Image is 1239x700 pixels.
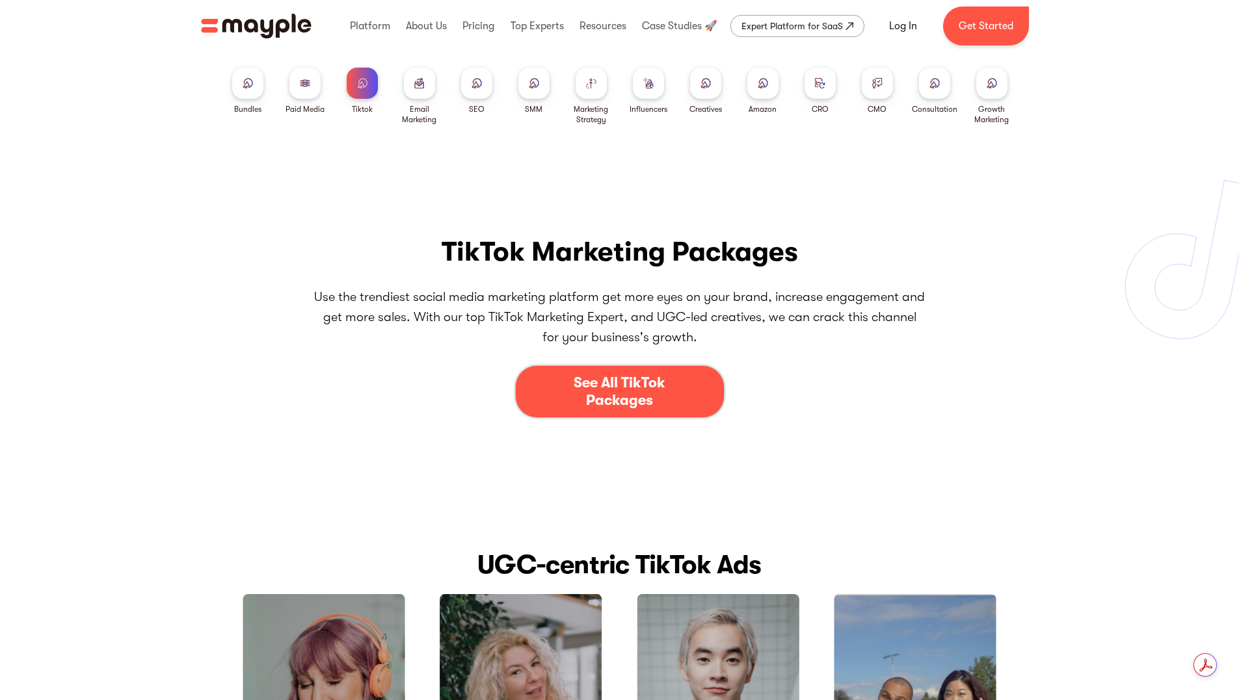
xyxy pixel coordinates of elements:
h1: TikTok Marketing Packages [442,235,798,268]
div: About Us [403,5,450,47]
div: Top Experts [507,5,567,47]
a: Email Marketing [396,68,443,125]
div: Consultation [912,104,957,114]
div: Paid Media [286,104,325,114]
div: Influencers [630,104,667,114]
h2: UGC-centric TikTok Ads [201,547,1039,583]
a: Expert Platform for SaaS [730,15,864,37]
div: Expert Platform for SaaS [741,18,843,34]
div: See All TikTok Packages [555,374,684,409]
div: SMM [525,104,542,114]
div: Pricing [459,5,498,47]
a: Bundles [232,68,263,114]
div: SEO [469,104,485,114]
div: Platform [347,5,393,47]
div: Resources [576,5,630,47]
div: Amazon [749,104,777,114]
div: Growth Marketing [968,104,1015,125]
a: Tiktok [347,68,378,114]
a: Consultation [912,68,957,114]
div: Bundles [234,104,261,114]
a: CMO [862,68,893,114]
a: Paid Media [286,68,325,114]
div: Email Marketing [396,104,443,125]
a: home [201,14,312,38]
a: Amazon [747,68,779,114]
a: Get Started [943,6,1029,45]
a: Influencers [630,68,667,114]
div: Creatives [689,104,722,114]
p: Use the trendiest social media marketing platform get more eyes on your brand, increase engagemen... [314,287,926,348]
a: Marketing Strategy [568,68,615,125]
a: Creatives [689,68,722,114]
a: Log In [873,10,933,42]
a: Growth Marketing [968,68,1015,125]
a: SMM [518,68,550,114]
div: Marketing Strategy [568,104,615,125]
div: Tiktok [352,104,373,114]
a: See All TikTok Packages [516,366,724,417]
a: SEO [461,68,492,114]
img: Mayple logo [201,14,312,38]
div: CRO [812,104,829,114]
div: CMO [868,104,886,114]
a: CRO [805,68,836,114]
